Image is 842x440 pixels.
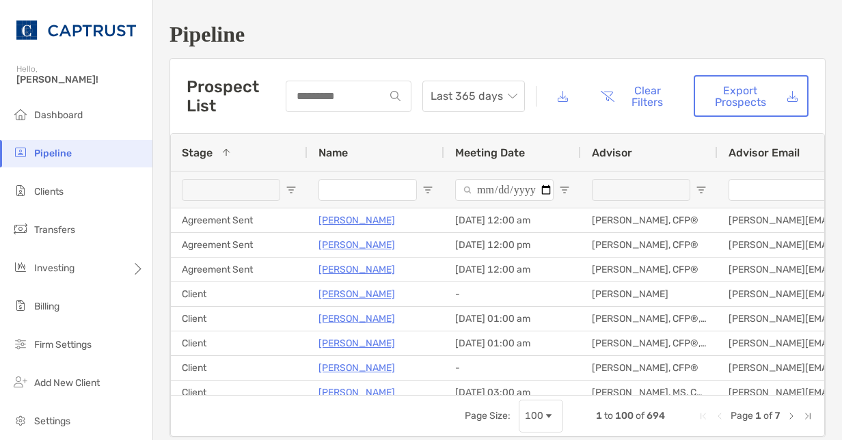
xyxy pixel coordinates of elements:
[34,377,100,389] span: Add New Client
[596,410,602,422] span: 1
[729,146,800,159] span: Advisor Email
[444,331,581,355] div: [DATE] 01:00 am
[774,410,780,422] span: 7
[592,146,632,159] span: Advisor
[581,331,718,355] div: [PERSON_NAME], CFP®, CFA
[581,282,718,306] div: [PERSON_NAME]
[318,146,348,159] span: Name
[647,410,665,422] span: 694
[12,106,29,122] img: dashboard icon
[12,335,29,352] img: firm-settings icon
[12,259,29,275] img: investing icon
[581,258,718,281] div: [PERSON_NAME], CFP®
[34,339,92,350] span: Firm Settings
[12,297,29,314] img: billing icon
[318,286,395,303] a: [PERSON_NAME]
[444,258,581,281] div: [DATE] 12:00 am
[182,146,213,159] span: Stage
[12,374,29,390] img: add_new_client icon
[34,109,83,121] span: Dashboard
[318,212,395,229] a: [PERSON_NAME]
[444,282,581,306] div: -
[318,310,395,327] a: [PERSON_NAME]
[171,331,308,355] div: Client
[34,301,59,312] span: Billing
[581,208,718,232] div: [PERSON_NAME], CFP®
[34,186,64,197] span: Clients
[286,184,297,195] button: Open Filter Menu
[581,233,718,257] div: [PERSON_NAME], CFP®
[169,22,826,47] h1: Pipeline
[455,146,525,159] span: Meeting Date
[465,410,511,422] div: Page Size:
[755,410,761,422] span: 1
[581,356,718,380] div: [PERSON_NAME], CFP®
[422,184,433,195] button: Open Filter Menu
[636,410,644,422] span: of
[16,5,136,55] img: CAPTRUST Logo
[559,184,570,195] button: Open Filter Menu
[615,410,634,422] span: 100
[171,356,308,380] div: Client
[731,410,753,422] span: Page
[698,411,709,422] div: First Page
[525,410,543,422] div: 100
[187,77,286,115] h3: Prospect List
[444,356,581,380] div: -
[12,412,29,428] img: settings icon
[431,81,517,111] span: Last 365 days
[455,179,554,201] input: Meeting Date Filter Input
[444,381,581,404] div: [DATE] 03:00 am
[444,233,581,257] div: [DATE] 12:00 pm
[34,415,70,427] span: Settings
[786,411,797,422] div: Next Page
[802,411,813,422] div: Last Page
[581,381,718,404] div: [PERSON_NAME], MS, CFP®
[12,144,29,161] img: pipeline icon
[12,182,29,199] img: clients icon
[171,208,308,232] div: Agreement Sent
[444,307,581,331] div: [DATE] 01:00 am
[696,184,707,195] button: Open Filter Menu
[694,75,809,117] a: Export Prospects
[714,411,725,422] div: Previous Page
[581,307,718,331] div: [PERSON_NAME], CFP®, CHFC®
[590,75,683,117] button: Clear Filters
[318,261,395,278] a: [PERSON_NAME]
[519,400,563,432] div: Page Size
[318,179,417,201] input: Name Filter Input
[12,221,29,237] img: transfers icon
[171,381,308,404] div: Client
[16,74,144,85] span: [PERSON_NAME]!
[318,384,395,401] a: [PERSON_NAME]
[171,258,308,281] div: Agreement Sent
[171,282,308,306] div: Client
[763,410,772,422] span: of
[34,224,75,236] span: Transfers
[34,148,72,159] span: Pipeline
[171,233,308,257] div: Agreement Sent
[34,262,74,274] span: Investing
[318,359,395,376] a: [PERSON_NAME]
[171,307,308,331] div: Client
[604,410,613,422] span: to
[444,208,581,232] div: [DATE] 12:00 am
[318,335,395,352] a: [PERSON_NAME]
[318,236,395,253] a: [PERSON_NAME]
[390,91,400,101] img: input icon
